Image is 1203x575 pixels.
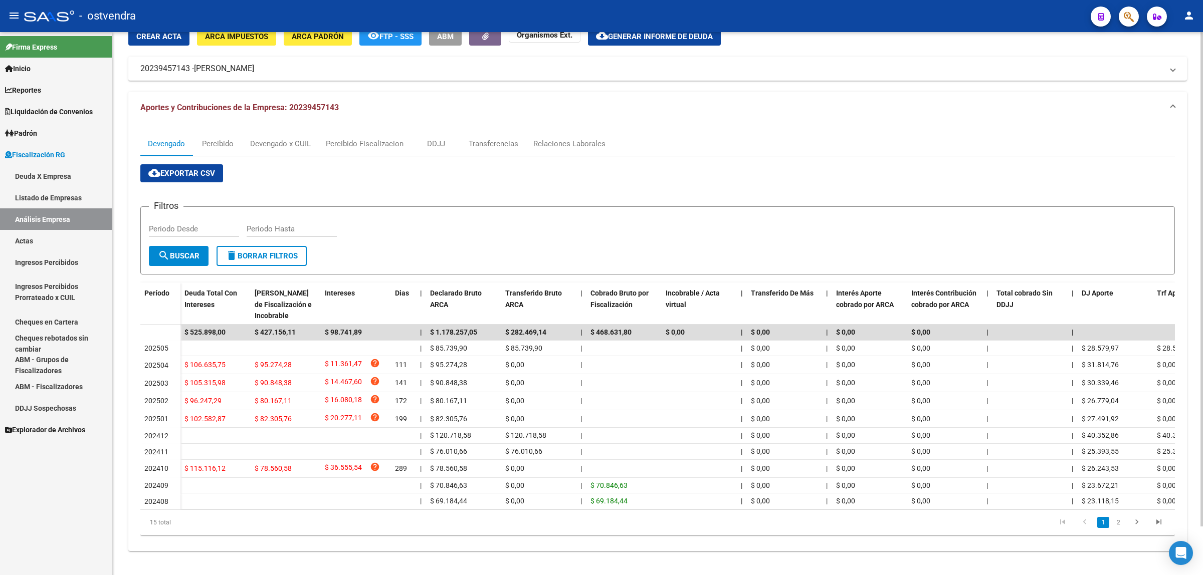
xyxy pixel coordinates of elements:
span: | [1072,481,1073,489]
button: ARCA Padrón [284,27,352,46]
span: | [1072,361,1073,369]
span: $ 120.718,58 [505,431,546,439]
span: Interés Contribución cobrado por ARCA [911,289,976,309]
span: Liquidación de Convenios [5,106,93,117]
span: $ 78.560,58 [255,464,292,472]
span: Generar informe de deuda [608,32,713,41]
a: 2 [1112,517,1124,528]
span: | [1072,497,1073,505]
span: | [826,344,828,352]
mat-icon: menu [8,10,20,22]
span: | [580,397,582,405]
button: Crear Acta [128,27,189,46]
span: $ 90.848,38 [255,379,292,387]
span: $ 0,00 [836,415,855,423]
span: $ 82.305,76 [430,415,467,423]
span: | [986,464,988,472]
span: Buscar [158,251,199,260]
span: $ 0,00 [751,328,770,336]
datatable-header-cell: | [822,282,832,327]
button: Exportar CSV [140,164,223,182]
span: $ 69.184,44 [430,497,467,505]
mat-icon: person [1183,10,1195,22]
span: $ 106.635,75 [184,361,226,369]
mat-expansion-panel-header: 20239457143 -[PERSON_NAME] [128,57,1187,81]
datatable-header-cell: | [576,282,586,327]
span: | [1072,464,1073,472]
mat-icon: cloud_download [596,30,608,42]
span: Inicio [5,63,31,74]
span: $ 468.631,80 [590,328,632,336]
datatable-header-cell: Interés Aporte cobrado por ARCA [832,282,907,327]
span: $ 0,00 [836,328,855,336]
span: Padrón [5,128,37,139]
a: go to previous page [1075,517,1094,528]
span: 202408 [144,497,168,505]
span: $ 0,00 [505,361,524,369]
span: | [741,447,742,455]
span: | [1072,447,1073,455]
span: | [826,497,828,505]
span: | [580,415,582,423]
span: ARCA Padrón [292,32,344,41]
span: $ 0,00 [836,497,855,505]
a: go to first page [1053,517,1072,528]
datatable-header-cell: Deuda Total Con Intereses [180,282,251,327]
span: $ 0,00 [911,397,930,405]
span: ABM [437,32,454,41]
span: $ 0,00 [751,431,770,439]
span: | [1072,289,1074,297]
span: $ 0,00 [911,464,930,472]
span: Interés Aporte cobrado por ARCA [836,289,894,309]
div: Percibido Fiscalizacion [326,138,404,149]
i: help [370,394,380,404]
datatable-header-cell: Interés Contribución cobrado por ARCA [907,282,982,327]
span: $ 70.846,63 [430,481,467,489]
span: $ 14.467,60 [325,376,362,390]
datatable-header-cell: Transferido De Más [747,282,822,327]
i: help [370,376,380,386]
span: | [986,447,988,455]
span: 202504 [144,361,168,369]
datatable-header-cell: | [1068,282,1078,327]
span: | [580,289,582,297]
li: page 2 [1111,514,1126,531]
a: 1 [1097,517,1109,528]
span: $ 0,00 [751,464,770,472]
span: Borrar Filtros [226,251,298,260]
mat-panel-title: 20239457143 - [140,63,1163,74]
span: | [420,415,422,423]
span: Dias [395,289,409,297]
span: $ 69.184,44 [590,497,628,505]
span: | [420,289,422,297]
button: Buscar [149,246,209,266]
button: Organismos Ext. [509,27,580,43]
span: | [741,481,742,489]
span: $ 115.116,12 [184,464,226,472]
span: 202503 [144,379,168,387]
span: Explorador de Archivos [5,424,85,435]
span: $ 120.718,58 [430,431,471,439]
span: $ 0,00 [1157,497,1176,505]
span: 111 [395,361,407,369]
span: $ 0,00 [911,497,930,505]
span: 199 [395,415,407,423]
span: $ 0,00 [751,344,770,352]
span: $ 0,00 [911,379,930,387]
span: $ 0,00 [836,431,855,439]
span: | [826,289,828,297]
span: $ 0,00 [836,464,855,472]
span: $ 16.080,18 [325,394,362,408]
div: Open Intercom Messenger [1169,541,1193,565]
span: $ 0,00 [836,361,855,369]
span: Aportes y Contribuciones de la Empresa: 20239457143 [140,103,339,112]
span: | [1072,397,1073,405]
span: | [826,361,828,369]
span: $ 0,00 [666,328,685,336]
span: Cobrado Bruto por Fiscalización [590,289,649,309]
span: Trf Aporte [1157,289,1189,297]
span: | [986,481,988,489]
span: | [420,497,422,505]
span: | [1072,344,1073,352]
span: $ 0,00 [836,379,855,387]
